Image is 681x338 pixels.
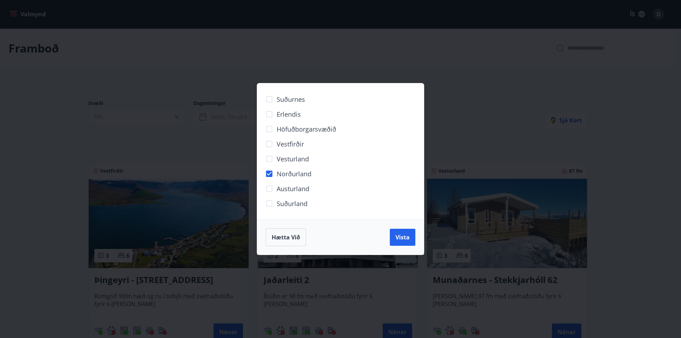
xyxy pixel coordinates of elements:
span: Vestfirðir [277,139,304,149]
span: Suðurnes [277,95,305,104]
button: Hætta við [266,228,306,246]
span: Austurland [277,184,309,193]
span: Erlendis [277,110,301,119]
span: Norðurland [277,169,311,178]
button: Vista [390,229,415,246]
span: Vesturland [277,154,309,164]
span: Suðurland [277,199,308,208]
span: Hætta við [272,233,300,241]
span: Vista [395,233,410,241]
span: Höfuðborgarsvæðið [277,124,336,134]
